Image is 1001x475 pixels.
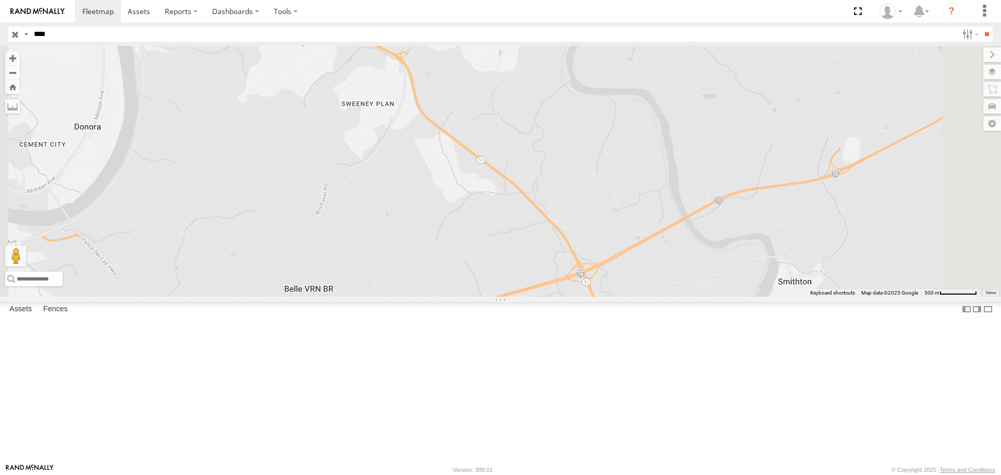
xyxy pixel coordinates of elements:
label: Search Query [22,27,30,42]
label: Assets [4,302,37,317]
label: Map Settings [983,116,1001,131]
label: Hide Summary Table [983,302,993,317]
label: Fences [38,302,73,317]
div: Randy Yohe [876,4,906,19]
label: Dock Summary Table to the Right [972,302,982,317]
button: Keyboard shortcuts [810,289,855,297]
img: rand-logo.svg [10,8,65,15]
span: 500 m [924,290,939,296]
div: Version: 309.01 [453,467,493,473]
button: Zoom Home [5,80,20,94]
a: Terms and Conditions [940,467,995,473]
a: Visit our Website [6,465,54,475]
button: Drag Pegman onto the map to open Street View [5,246,26,266]
label: Measure [5,99,20,114]
button: Map Scale: 500 m per 68 pixels [921,289,980,297]
span: Map data ©2025 Google [861,290,918,296]
button: Zoom out [5,65,20,80]
button: Zoom in [5,51,20,65]
a: Terms (opens in new tab) [985,290,996,295]
label: Search Filter Options [958,27,981,42]
div: © Copyright 2025 - [892,467,995,473]
i: ? [943,3,960,20]
label: Dock Summary Table to the Left [961,302,972,317]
